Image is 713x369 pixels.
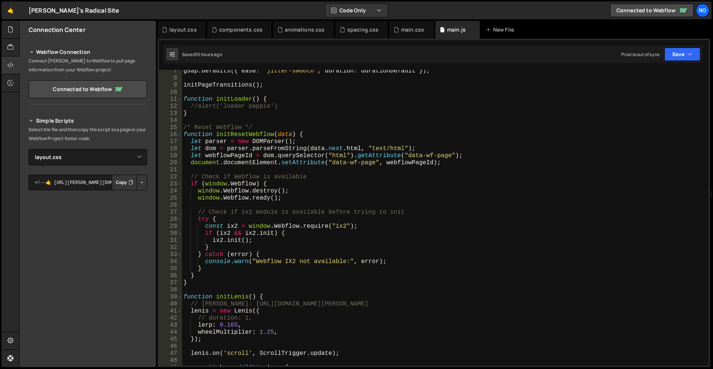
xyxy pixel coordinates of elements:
[159,152,182,159] div: 19
[621,51,660,58] div: Prod is out of sync
[159,138,182,145] div: 17
[29,274,148,341] iframe: YouTube video player
[182,51,222,58] div: Saved
[664,48,700,61] button: Save
[29,6,119,15] div: [PERSON_NAME]'s Radical Site
[159,209,182,216] div: 27
[29,203,148,269] iframe: YouTube video player
[219,26,263,33] div: components.css
[159,166,182,174] div: 21
[159,103,182,110] div: 12
[112,175,147,190] div: Button group with nested dropdown
[159,223,182,230] div: 29
[159,272,182,279] div: 36
[159,322,182,329] div: 43
[159,145,182,152] div: 18
[447,26,466,33] div: main.js
[159,237,182,244] div: 31
[169,26,197,33] div: layout.css
[285,26,325,33] div: animations.css
[159,258,182,265] div: 34
[159,329,182,336] div: 44
[159,357,182,364] div: 48
[347,26,379,33] div: spacing.css
[159,343,182,350] div: 46
[159,315,182,322] div: 42
[159,174,182,181] div: 22
[159,301,182,308] div: 40
[159,188,182,195] div: 24
[159,181,182,188] div: 23
[159,336,182,343] div: 45
[29,56,147,74] p: Connect [PERSON_NAME] to Webflow to pull page information from your Webflow project
[29,175,147,190] textarea: <!--🤙 [URL][PERSON_NAME][DOMAIN_NAME]> <script>document.addEventListener("DOMContentLoaded", func...
[159,96,182,103] div: 11
[1,1,20,19] a: 🤙
[29,48,147,56] h2: Webflow Connection
[159,244,182,251] div: 32
[159,68,182,75] div: 7
[159,89,182,96] div: 10
[159,75,182,82] div: 8
[29,116,147,125] h2: Simple Scripts
[159,195,182,202] div: 25
[159,294,182,301] div: 39
[325,4,388,17] button: Code Only
[610,4,694,17] a: Connected to Webflow
[159,230,182,237] div: 30
[29,80,147,98] a: Connected to Webflow
[159,124,182,131] div: 15
[696,4,709,17] a: Ro
[159,131,182,138] div: 16
[159,82,182,89] div: 9
[159,216,182,223] div: 28
[159,159,182,166] div: 20
[486,26,517,33] div: New File
[159,287,182,294] div: 38
[159,279,182,287] div: 37
[195,51,222,58] div: 10 hours ago
[159,350,182,357] div: 47
[159,110,182,117] div: 13
[29,125,147,143] p: Select the file and then copy the script to a page in your Webflow Project footer code.
[29,26,85,34] h2: Connection Center
[159,265,182,272] div: 35
[159,202,182,209] div: 26
[159,251,182,258] div: 33
[159,308,182,315] div: 41
[112,175,137,190] button: Copy
[159,117,182,124] div: 14
[401,26,424,33] div: main.css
